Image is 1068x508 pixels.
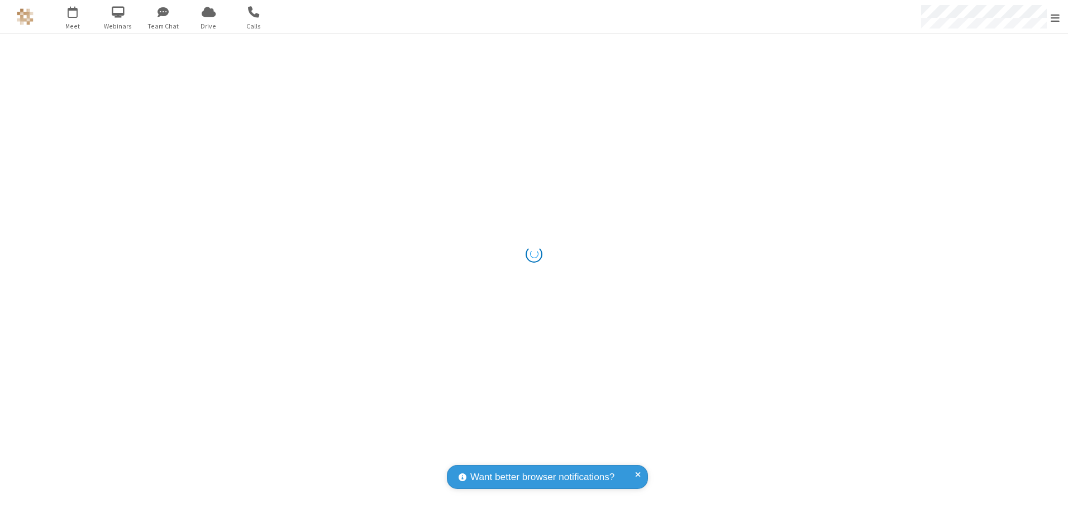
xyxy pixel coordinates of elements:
[17,8,34,25] img: QA Selenium DO NOT DELETE OR CHANGE
[233,21,275,31] span: Calls
[188,21,230,31] span: Drive
[52,21,94,31] span: Meet
[97,21,139,31] span: Webinars
[470,470,614,485] span: Want better browser notifications?
[142,21,184,31] span: Team Chat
